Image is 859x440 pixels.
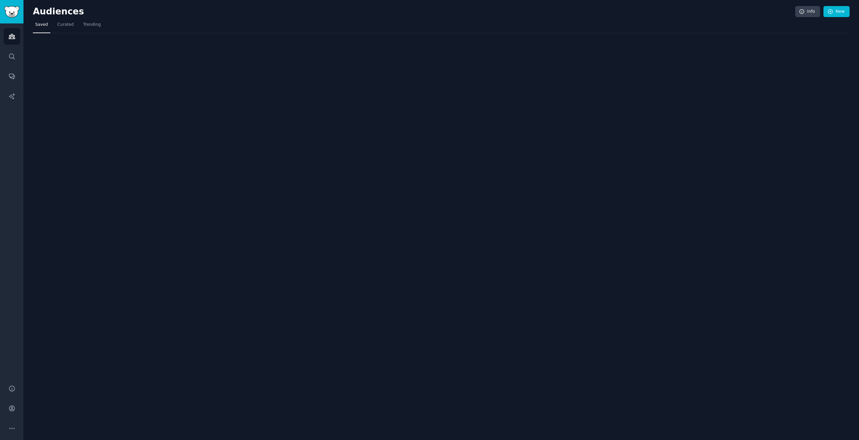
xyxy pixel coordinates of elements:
a: New [823,6,850,17]
h2: Audiences [33,6,795,17]
span: Curated [57,22,74,28]
img: GummySearch logo [4,6,19,18]
span: Saved [35,22,48,28]
a: Info [795,6,820,17]
a: Saved [33,19,50,33]
span: Trending [83,22,101,28]
a: Curated [55,19,76,33]
a: Trending [81,19,103,33]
